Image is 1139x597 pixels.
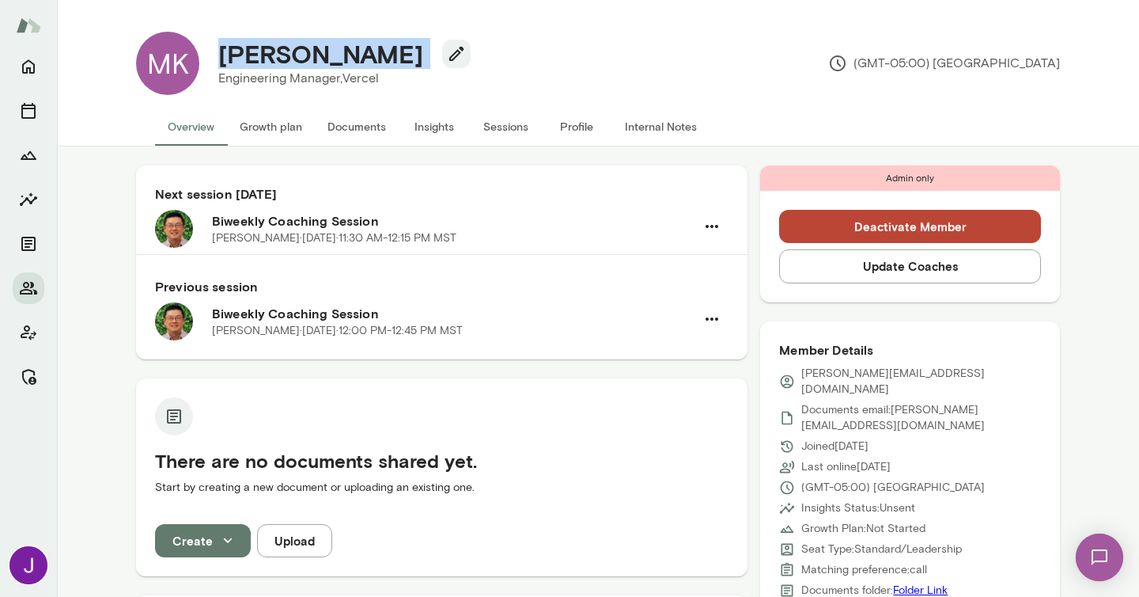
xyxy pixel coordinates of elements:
[13,95,44,127] button: Sessions
[801,542,962,557] p: Seat Type: Standard/Leadership
[212,230,456,246] p: [PERSON_NAME] · [DATE] · 11:30 AM-12:15 PM MST
[218,39,423,69] h4: [PERSON_NAME]
[760,165,1060,191] div: Admin only
[212,323,463,339] p: [PERSON_NAME] · [DATE] · 12:00 PM-12:45 PM MST
[470,108,541,146] button: Sessions
[801,521,925,537] p: Growth Plan: Not Started
[801,366,1041,397] p: [PERSON_NAME][EMAIL_ADDRESS][DOMAIN_NAME]
[155,184,728,203] h6: Next session [DATE]
[13,317,44,348] button: Client app
[13,184,44,215] button: Insights
[155,448,728,473] h5: There are no documents shared yet.
[212,211,695,230] h6: Biweekly Coaching Session
[801,402,1041,434] p: Documents email: [PERSON_NAME][EMAIL_ADDRESS][DOMAIN_NAME]
[13,139,44,171] button: Growth Plan
[257,524,332,557] button: Upload
[779,340,1041,359] h6: Member Details
[541,108,612,146] button: Profile
[801,439,868,454] p: Joined [DATE]
[612,108,710,146] button: Internal Notes
[227,108,315,146] button: Growth plan
[828,54,1060,73] p: (GMT-05:00) [GEOGRAPHIC_DATA]
[155,524,251,557] button: Create
[13,272,44,304] button: Members
[399,108,470,146] button: Insights
[218,69,458,88] p: Engineering Manager, Vercel
[315,108,399,146] button: Documents
[13,361,44,393] button: Manage
[9,546,47,584] img: Jocelyn Grodin
[155,480,728,496] p: Start by creating a new document or uploading an existing one.
[779,210,1041,243] button: Deactivate Member
[16,10,41,40] img: Mento
[801,480,985,496] p: (GMT-05:00) [GEOGRAPHIC_DATA]
[13,228,44,260] button: Documents
[155,108,227,146] button: Overview
[801,459,891,475] p: Last online [DATE]
[893,584,948,597] a: Folder Link
[136,32,199,95] div: MK
[212,304,695,323] h6: Biweekly Coaching Session
[801,500,915,516] p: Insights Status: Unsent
[13,51,44,82] button: Home
[155,277,728,296] h6: Previous session
[801,562,927,578] p: Matching preference: call
[779,249,1041,283] button: Update Coaches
